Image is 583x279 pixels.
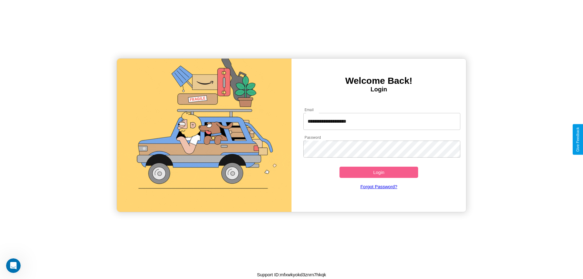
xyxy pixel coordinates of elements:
[300,178,458,195] a: Forgot Password?
[257,270,326,279] p: Support ID: mfxwkyokd3znrn7hkqk
[339,167,418,178] button: Login
[305,135,321,140] label: Password
[291,76,466,86] h3: Welcome Back!
[291,86,466,93] h4: Login
[576,127,580,152] div: Give Feedback
[305,107,314,112] label: Email
[117,59,291,212] img: gif
[6,258,21,273] iframe: Intercom live chat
